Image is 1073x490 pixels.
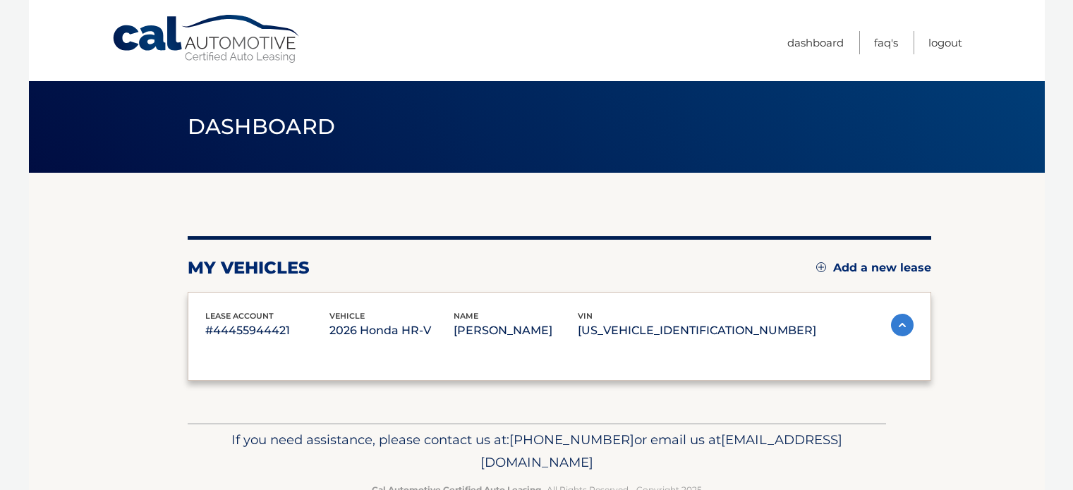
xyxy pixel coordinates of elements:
span: [EMAIL_ADDRESS][DOMAIN_NAME] [480,431,842,470]
a: Logout [928,31,962,54]
span: Monthly Payment [205,361,288,371]
img: add.svg [816,262,826,272]
img: accordion-active.svg [891,314,914,336]
span: vehicle [329,311,365,321]
h2: my vehicles [188,257,310,278]
a: FAQ's [874,31,898,54]
span: Total Monthly Payment [511,361,622,371]
span: [PHONE_NUMBER] [509,431,634,448]
span: vin [578,311,593,321]
a: Dashboard [787,31,844,54]
p: [PERSON_NAME] [454,321,578,341]
p: [US_VEHICLE_IDENTIFICATION_NUMBER] [578,321,816,341]
a: Add a new lease [816,261,931,275]
span: Dashboard [188,114,336,140]
span: name [454,311,478,321]
p: 2026 Honda HR-V [329,321,454,341]
p: If you need assistance, please contact us at: or email us at [197,429,877,474]
span: Monthly sales Tax [358,361,444,371]
span: lease account [205,311,274,321]
p: #44455944421 [205,321,329,341]
a: Cal Automotive [111,14,302,64]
